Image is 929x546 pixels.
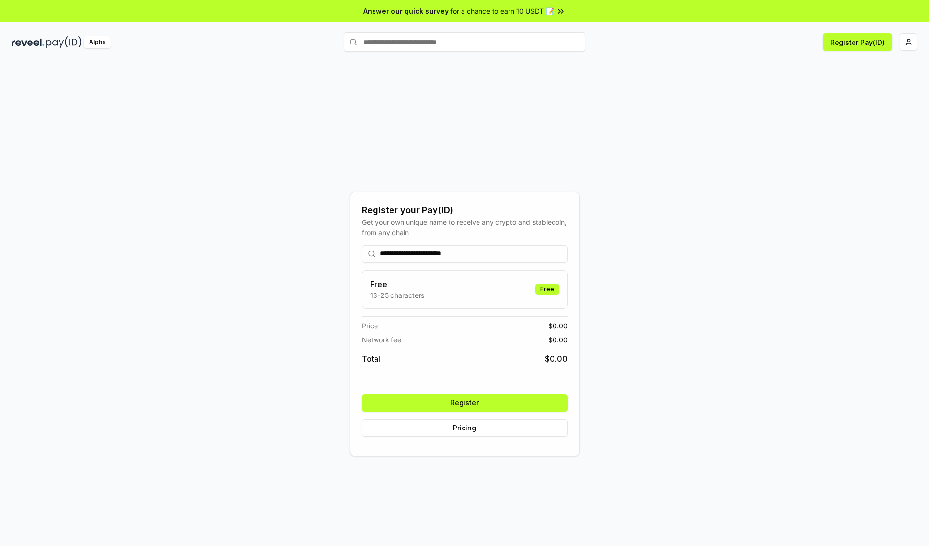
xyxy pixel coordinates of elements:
[370,290,424,300] p: 13-25 characters
[548,335,568,345] span: $ 0.00
[545,353,568,365] span: $ 0.00
[84,36,111,48] div: Alpha
[362,353,380,365] span: Total
[535,284,559,295] div: Free
[362,204,568,217] div: Register your Pay(ID)
[362,394,568,412] button: Register
[46,36,82,48] img: pay_id
[450,6,554,16] span: for a chance to earn 10 USDT 📝
[548,321,568,331] span: $ 0.00
[362,419,568,437] button: Pricing
[362,321,378,331] span: Price
[370,279,424,290] h3: Free
[363,6,449,16] span: Answer our quick survey
[362,217,568,237] div: Get your own unique name to receive any crypto and stablecoin, from any chain
[823,33,892,51] button: Register Pay(ID)
[362,335,401,345] span: Network fee
[12,36,44,48] img: reveel_dark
